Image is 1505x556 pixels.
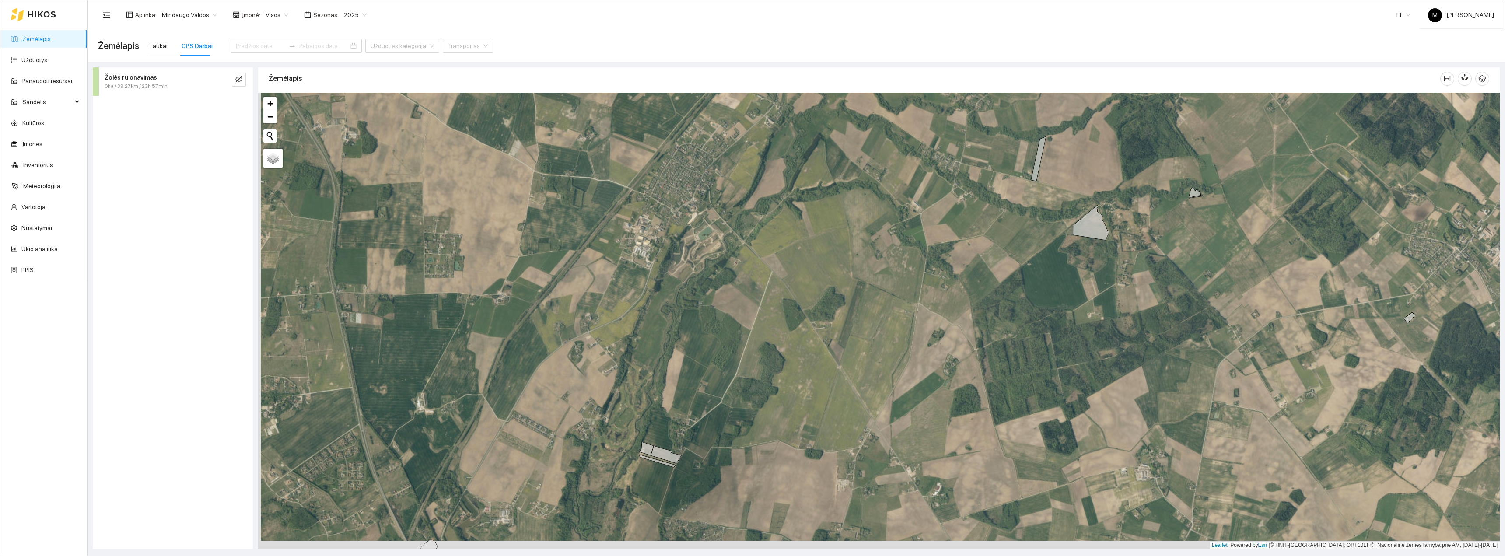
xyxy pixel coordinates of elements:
[22,93,72,111] span: Sandėlis
[1396,8,1410,21] span: LT
[266,8,288,21] span: Visos
[233,11,240,18] span: shop
[135,10,157,20] span: Aplinka :
[150,41,168,51] div: Laukai
[263,97,276,110] a: Zoom in
[1432,8,1438,22] span: M
[1212,542,1228,548] a: Leaflet
[22,140,42,147] a: Įmonės
[267,111,273,122] span: −
[1440,72,1454,86] button: column-width
[126,11,133,18] span: layout
[263,149,283,168] a: Layers
[21,224,52,231] a: Nustatymai
[23,182,60,189] a: Meteorologija
[289,42,296,49] span: to
[22,35,51,42] a: Žemėlapis
[98,39,139,53] span: Žemėlapis
[263,129,276,143] button: Initiate a new search
[93,67,253,96] div: Žolės rulonavimas0ha / 39.27km / 23h 57mineye-invisible
[269,66,1440,91] div: Žemėlapis
[22,119,44,126] a: Kultūros
[1210,542,1500,549] div: | Powered by © HNIT-[GEOGRAPHIC_DATA]; ORT10LT ©, Nacionalinė žemės tarnyba prie AM, [DATE]-[DATE]
[1428,11,1494,18] span: [PERSON_NAME]
[236,41,285,51] input: Pradžios data
[21,203,47,210] a: Vartotojai
[299,41,349,51] input: Pabaigos data
[21,56,47,63] a: Užduotys
[21,266,34,273] a: PPIS
[304,11,311,18] span: calendar
[103,11,111,19] span: menu-fold
[242,10,260,20] span: Įmonė :
[22,77,72,84] a: Panaudoti resursai
[232,73,246,87] button: eye-invisible
[289,42,296,49] span: swap-right
[23,161,53,168] a: Inventorius
[105,74,157,81] strong: Žolės rulonavimas
[1269,542,1270,548] span: |
[263,110,276,123] a: Zoom out
[162,8,217,21] span: Mindaugo Valdos
[1258,542,1267,548] a: Esri
[105,82,168,91] span: 0ha / 39.27km / 23h 57min
[267,98,273,109] span: +
[182,41,213,51] div: GPS Darbai
[235,76,242,84] span: eye-invisible
[313,10,339,20] span: Sezonas :
[344,8,367,21] span: 2025
[21,245,58,252] a: Ūkio analitika
[98,6,115,24] button: menu-fold
[1441,75,1454,82] span: column-width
